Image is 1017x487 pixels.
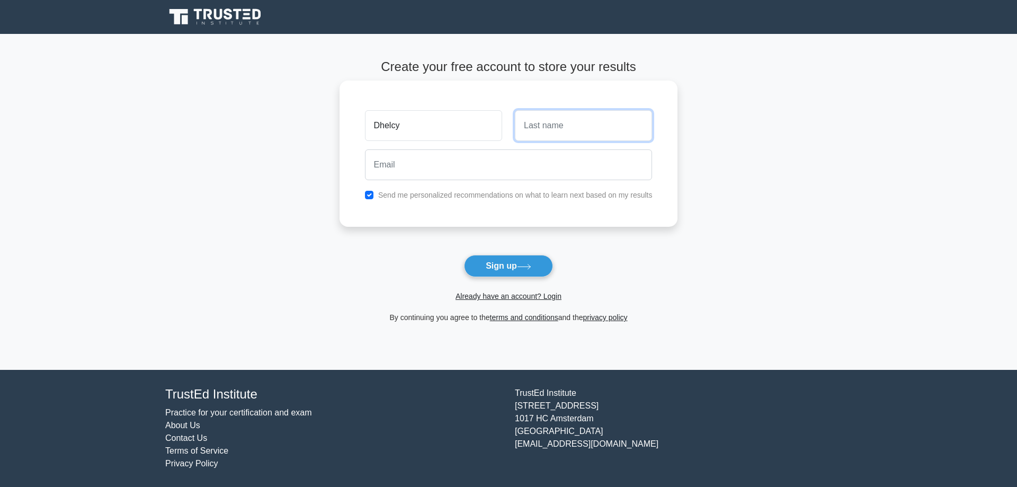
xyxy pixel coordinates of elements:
div: TrustEd Institute [STREET_ADDRESS] 1017 HC Amsterdam [GEOGRAPHIC_DATA] [EMAIL_ADDRESS][DOMAIN_NAME] [508,387,858,470]
button: Sign up [464,255,553,277]
input: Last name [515,110,652,141]
a: Terms of Service [165,446,228,455]
h4: TrustEd Institute [165,387,502,402]
input: Email [365,149,653,180]
a: terms and conditions [490,313,558,322]
input: First name [365,110,502,141]
a: Contact Us [165,433,207,442]
a: About Us [165,421,200,430]
div: By continuing you agree to the and the [333,311,684,324]
a: Privacy Policy [165,459,218,468]
label: Send me personalized recommendations on what to learn next based on my results [378,191,653,199]
h4: Create your free account to store your results [340,59,678,75]
a: Already have an account? Login [456,292,561,300]
a: privacy policy [583,313,628,322]
a: Practice for your certification and exam [165,408,312,417]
